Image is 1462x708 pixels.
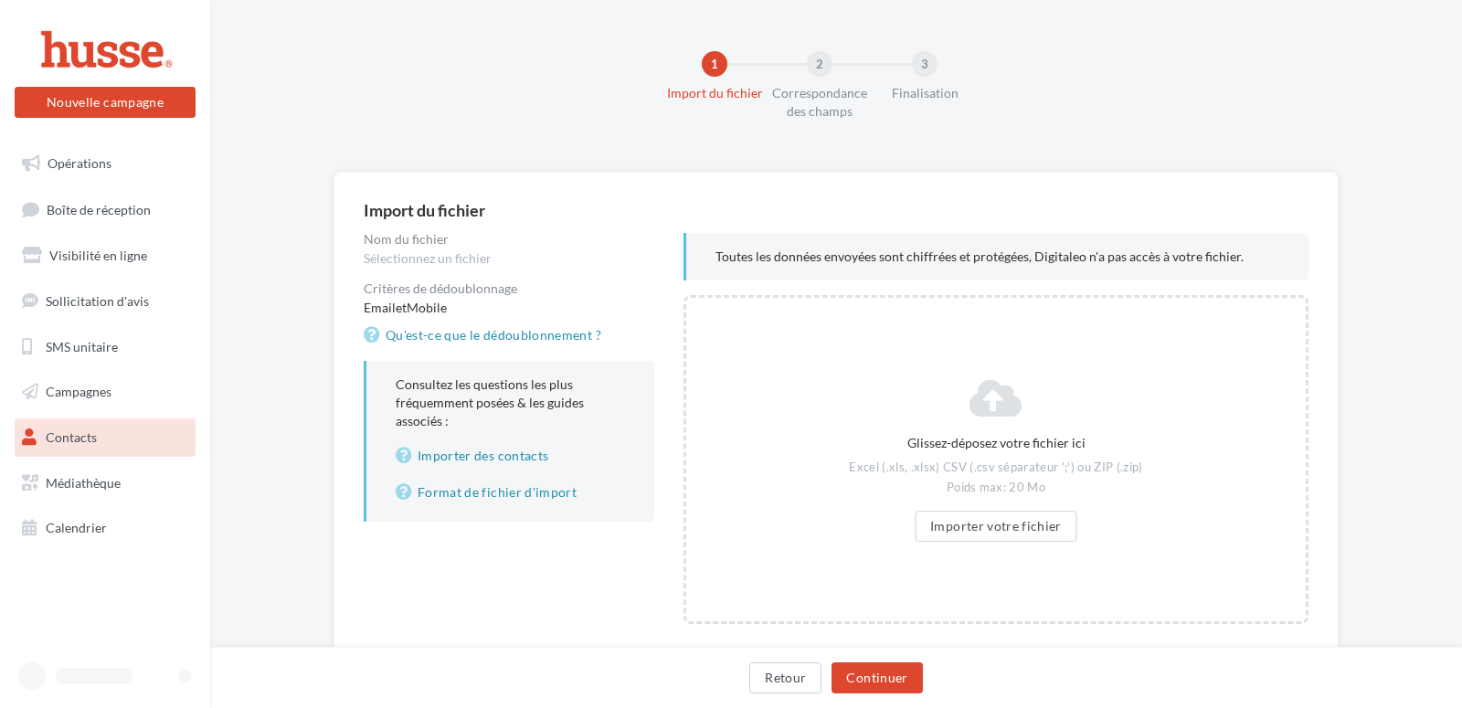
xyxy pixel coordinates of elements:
[912,51,938,77] div: 3
[11,464,199,502] a: Médiathèque
[396,300,407,315] span: et
[46,384,111,399] span: Campagnes
[364,324,609,346] a: Qu'est-ce que le dédoublonnement ?
[11,190,199,229] a: Boîte de réception
[364,282,654,295] div: Critères de dédoublonnage
[715,248,1279,266] p: Toutes les données envoyées sont chiffrées et protégées, Digitaleo n'a pas accès à votre fichier.
[364,249,654,268] div: Sélectionnez un fichier
[396,481,625,503] a: Format de fichier d'import
[832,662,922,693] button: Continuer
[749,662,821,693] button: Retour
[46,429,97,445] span: Contacts
[11,418,199,457] a: Contacts
[11,509,199,547] a: Calendrier
[842,460,1151,476] div: Excel (.xls, .xlsx) CSV (.csv séparateur ';') ou ZIP (.zip)
[11,237,199,275] a: Visibilité en ligne
[915,511,1077,542] button: Importer votre fichier
[11,282,199,321] a: Sollicitation d'avis
[702,51,727,77] div: 1
[11,373,199,411] a: Campagnes
[46,520,107,535] span: Calendrier
[407,300,447,315] span: Mobile
[364,300,396,315] span: Email
[842,480,1151,496] div: Poids max: 20 Mo
[46,338,118,354] span: SMS unitaire
[49,248,147,263] span: Visibilité en ligne
[842,434,1151,452] div: Glissez-déposez votre fichier ici
[47,201,151,217] span: Boîte de réception
[48,155,111,171] span: Opérations
[11,328,199,366] a: SMS unitaire
[396,375,625,503] p: Consultez les questions les plus fréquemment posées & les guides associés :
[364,233,654,246] div: Nom du fichier
[866,84,983,102] div: Finalisation
[15,87,196,118] button: Nouvelle campagne
[46,475,121,491] span: Médiathèque
[46,293,149,309] span: Sollicitation d'avis
[364,202,1308,218] div: Import du fichier
[656,84,773,102] div: Import du fichier
[396,445,625,467] a: Importer des contacts
[761,84,878,121] div: Correspondance des champs
[807,51,832,77] div: 2
[11,144,199,183] a: Opérations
